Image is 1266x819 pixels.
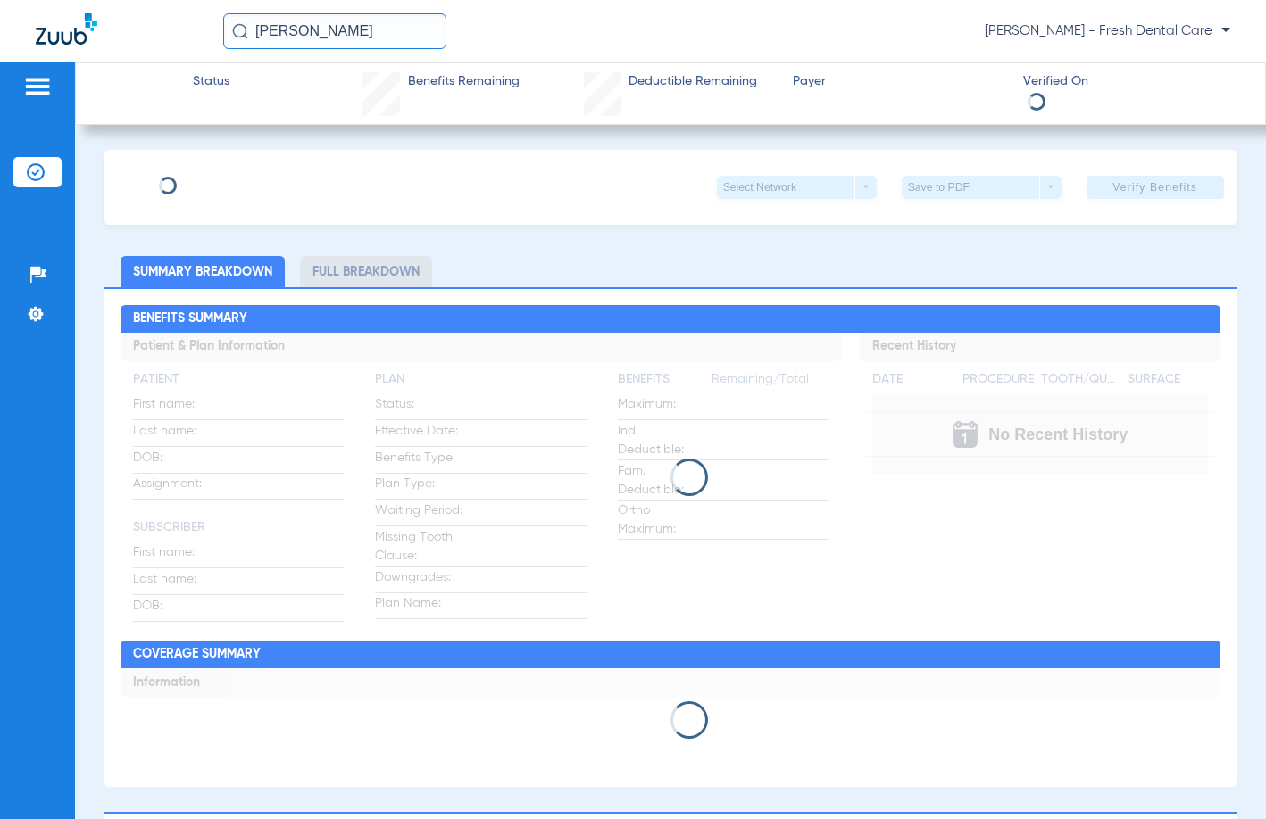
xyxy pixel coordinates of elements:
span: Deductible Remaining [629,72,757,91]
img: Zuub Logo [36,13,97,45]
img: hamburger-icon [23,76,52,97]
li: Full Breakdown [300,256,432,287]
span: Benefits Remaining [408,72,520,91]
li: Summary Breakdown [121,256,285,287]
h2: Benefits Summary [121,305,1220,334]
input: Search for patients [223,13,446,49]
img: Search Icon [232,23,248,39]
span: Verified On [1023,72,1237,91]
span: [PERSON_NAME] - Fresh Dental Care [985,22,1230,40]
h2: Coverage Summary [121,641,1220,669]
span: Payer [793,72,1007,91]
iframe: Chat Widget [1177,733,1266,819]
span: Status [193,72,229,91]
